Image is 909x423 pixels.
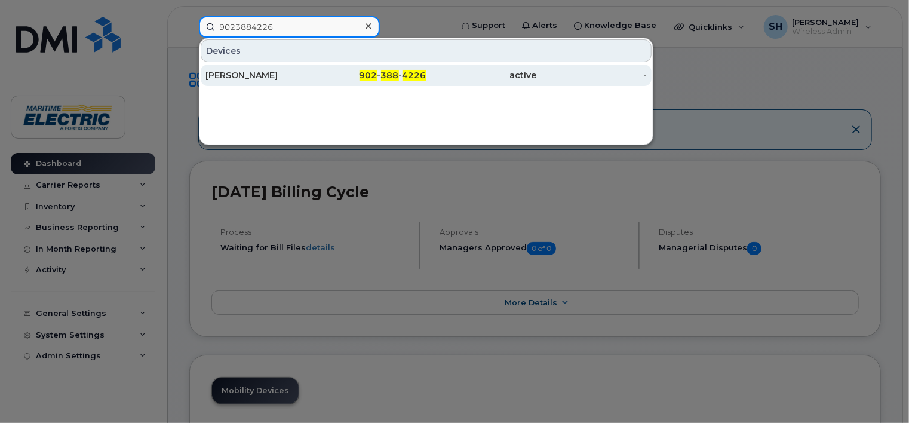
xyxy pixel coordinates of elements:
span: 388 [381,70,399,81]
span: 4226 [403,70,426,81]
a: [PERSON_NAME]902-388-4226active- [201,65,652,86]
div: [PERSON_NAME] [205,69,316,81]
div: - - [316,69,426,81]
div: active [426,69,537,81]
span: 902 [360,70,377,81]
div: Devices [201,39,652,62]
div: - [536,69,647,81]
